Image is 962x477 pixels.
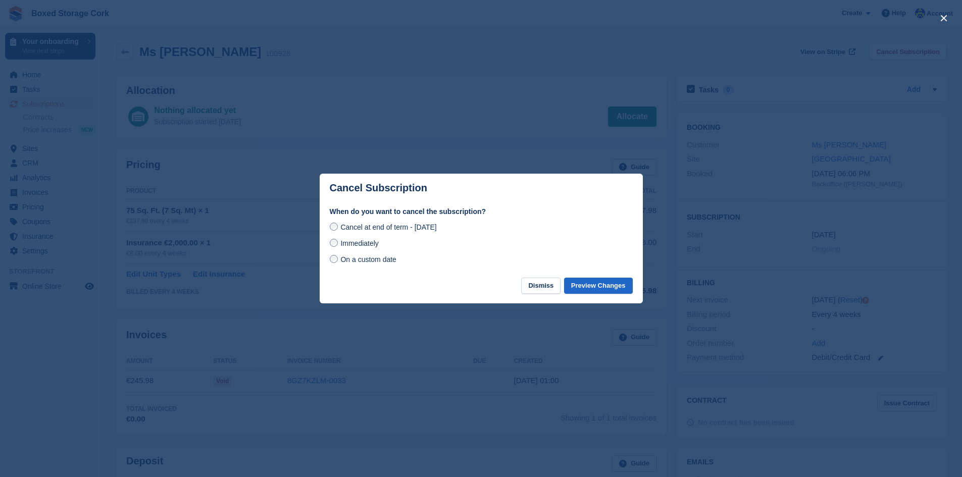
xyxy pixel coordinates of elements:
[330,182,427,194] p: Cancel Subscription
[330,206,633,217] label: When do you want to cancel the subscription?
[330,255,338,263] input: On a custom date
[330,239,338,247] input: Immediately
[564,278,633,294] button: Preview Changes
[521,278,561,294] button: Dismiss
[330,223,338,231] input: Cancel at end of term - [DATE]
[340,255,396,263] span: On a custom date
[936,10,952,26] button: close
[340,223,436,231] span: Cancel at end of term - [DATE]
[340,239,378,247] span: Immediately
